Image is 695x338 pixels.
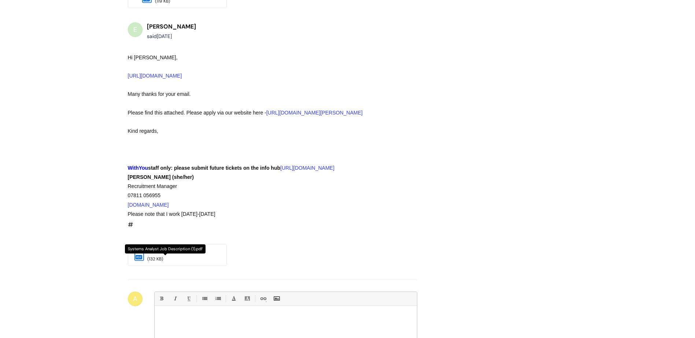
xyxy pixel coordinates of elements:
span: WithYou [128,165,148,171]
a: [URL][DOMAIN_NAME] [128,73,182,79]
div: said [147,32,196,41]
a: [DOMAIN_NAME] [128,202,169,208]
a: [URL][DOMAIN_NAME] [280,165,334,171]
a: Back Color [243,294,252,303]
span: pdf [136,255,143,259]
a: Font Color [229,294,238,303]
span: Thu, 25 Sep, 2025 at 5:09 PM [157,33,172,40]
a: 1. Ordered List (Ctrl-Shift-8) [213,294,222,303]
strong: [PERSON_NAME] (she/her) [128,174,194,180]
strong: staff only: please submit future tickets on the info hub [128,165,281,171]
b: [PERSON_NAME] [147,23,196,30]
a: Italic (Ctrl-I) [170,294,180,303]
div: Please note that I work [DATE]-[DATE] [128,210,391,219]
div: 07811 056955 [128,191,391,200]
div: Recruitment Manager [128,182,391,191]
div: Systems Analyst Job Description (1).pdf [125,244,206,254]
div: Many thanks for your email. [128,90,391,99]
div: A [128,292,143,306]
a: Link [258,294,267,303]
div: Kind regards, [128,127,391,136]
div: (132 KB) [147,255,206,263]
a: • Unordered List (Ctrl-Shift-7) [200,294,209,303]
a: Insert Image... [272,294,281,303]
div: Please find this attached. Please apply via our website here - [128,108,391,117]
div: # [128,53,391,231]
a: Bold (Ctrl-B) [157,294,166,303]
a: [URL][DOMAIN_NAME][PERSON_NAME] [266,110,363,116]
div: Hi [PERSON_NAME], [128,53,391,81]
a: Underline(Ctrl-U) [184,294,193,303]
div: E [128,22,143,37]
